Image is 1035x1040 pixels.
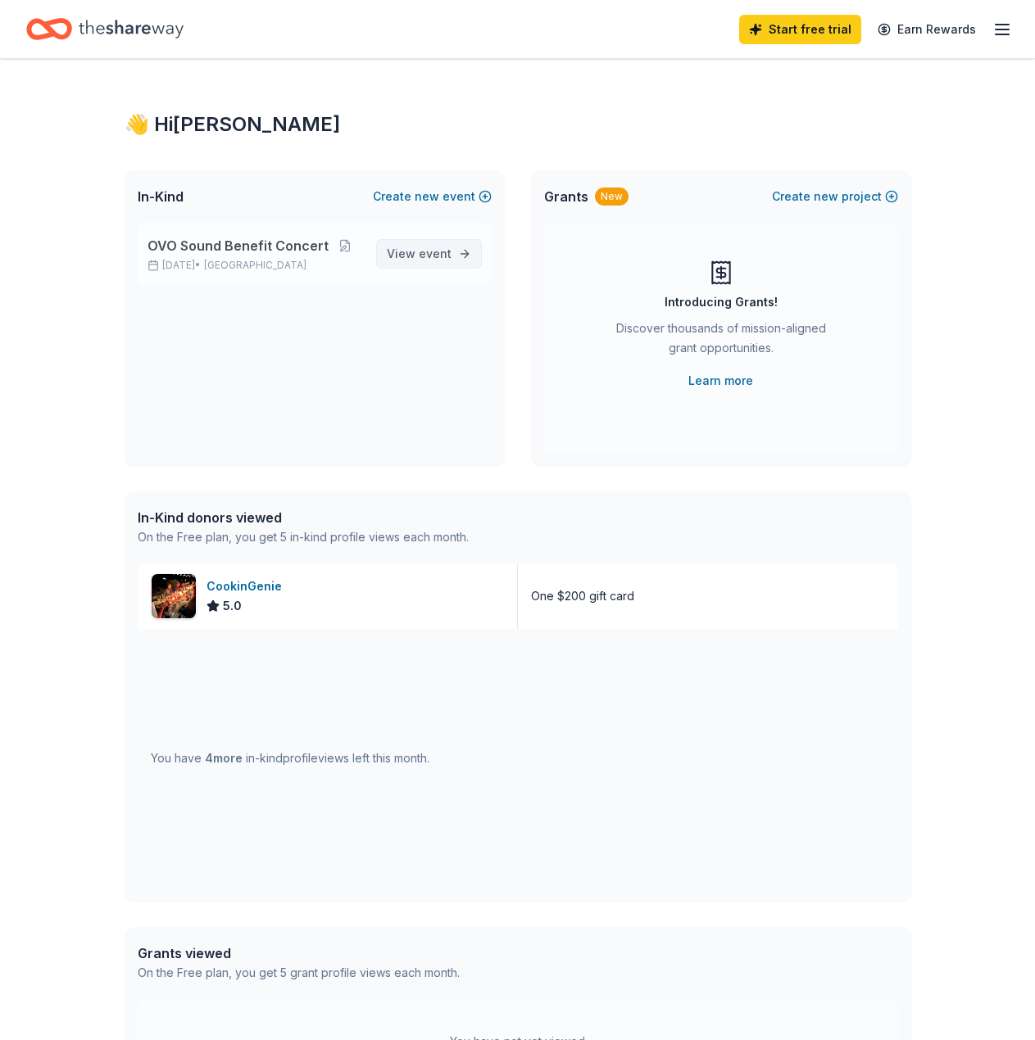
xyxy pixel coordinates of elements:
div: You have in-kind profile views left this month. [151,748,429,768]
span: [GEOGRAPHIC_DATA] [204,259,306,272]
div: One $200 gift card [531,586,634,606]
a: Learn more [688,371,753,391]
span: event [419,246,452,260]
div: On the Free plan, you get 5 in-kind profile views each month. [138,527,469,547]
div: Introducing Grants! [665,292,778,312]
span: 5.0 [223,596,242,616]
span: In-Kind [138,187,184,206]
span: 4 more [205,751,243,765]
a: Earn Rewards [868,15,986,44]
p: [DATE] • [148,259,363,272]
a: Start free trial [739,15,861,44]
div: CookinGenie [207,577,288,596]
span: OVO Sound Benefit Concert [148,236,329,255]
span: Grants [544,187,588,206]
button: Createnewevent [373,187,492,206]
a: Home [26,10,184,48]
div: On the Free plan, you get 5 grant profile views each month. [138,963,460,983]
span: new [814,187,838,206]
div: Grants viewed [138,943,460,963]
div: Discover thousands of mission-aligned grant opportunities. [610,319,833,364]
span: View [387,244,452,264]
span: new [415,187,439,206]
div: In-Kind donors viewed [138,508,469,527]
img: Image for CookinGenie [152,574,196,618]
a: View event [376,239,482,269]
div: 👋 Hi [PERSON_NAME] [125,111,911,138]
div: New [595,188,629,206]
button: Createnewproject [772,187,898,206]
